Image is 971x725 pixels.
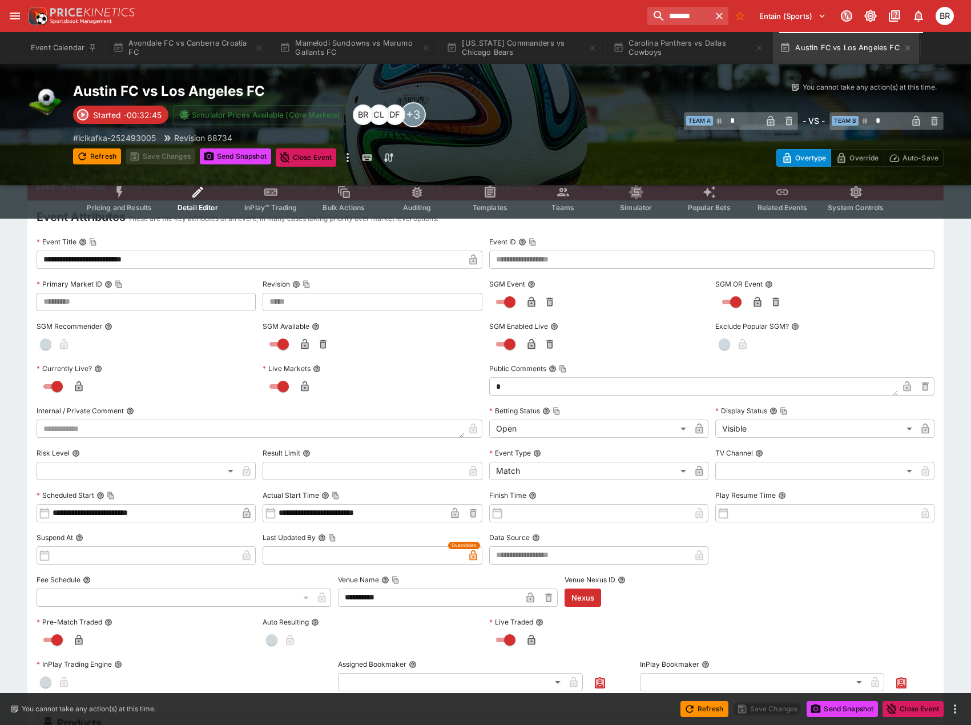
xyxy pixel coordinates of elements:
p: SGM Available [263,321,309,331]
button: Event IDCopy To Clipboard [518,238,526,246]
img: PriceKinetics [50,8,135,17]
button: SGM Available [312,323,320,331]
button: Play Resume Time [778,492,786,500]
button: Copy To Clipboard [328,534,336,542]
div: Match [489,462,690,480]
h2: Copy To Clipboard [73,82,509,100]
button: Nexus [565,589,602,607]
p: Event Title [37,237,76,247]
button: Copy To Clipboard [780,407,788,415]
button: Refresh [73,148,121,164]
p: SGM Recommender [37,321,102,331]
button: Auto Resulting [311,618,319,626]
button: Simulator Prices Available (Core Markets) [173,105,348,124]
input: search [647,7,710,25]
button: Exclude Popular SGM? [791,323,799,331]
p: Betting Status [489,406,540,416]
div: Start From [776,149,944,167]
button: Assign to Me [590,673,610,694]
p: Pre-Match Traded [37,617,102,627]
button: Copy To Clipboard [332,492,340,500]
div: Visible [715,420,916,438]
button: RevisionCopy To Clipboard [292,280,300,288]
button: Fee Schedule [83,576,91,584]
span: Team B [832,116,859,126]
p: These are the key attributes of an event, in many cases taking priority over market level options. [128,213,438,224]
button: Override [831,149,884,167]
button: Copy To Clipboard [559,365,567,373]
button: Assign to Me [891,673,912,694]
span: Templates [473,203,507,212]
p: Exclude Popular SGM? [715,321,789,331]
p: Scheduled Start [37,490,94,500]
button: Actual Start TimeCopy To Clipboard [321,492,329,500]
button: Suspend At [75,534,83,542]
button: TV Channel [755,449,763,457]
p: Venue Name [338,575,379,585]
p: Auto Resulting [263,617,309,627]
button: Last Updated ByCopy To Clipboard [318,534,326,542]
p: Copy To Clipboard [73,132,156,144]
button: Close Event [883,701,944,717]
button: [US_STATE] Commanders vs Chicago Bears [440,32,604,64]
span: Overridden [452,542,477,549]
button: SGM OR Event [765,280,773,288]
span: Bulk Actions [323,203,365,212]
button: Event TitleCopy To Clipboard [79,238,87,246]
p: Venue Nexus ID [565,575,615,585]
p: InPlay Trading Engine [37,659,112,669]
button: Copy To Clipboard [107,492,115,500]
button: Internal / Private Comment [126,407,134,415]
button: Select Tenant [752,7,833,25]
p: Revision 68734 [174,132,232,144]
button: Refresh [680,701,728,717]
div: Ben Raymond [936,7,954,25]
div: Open [489,420,690,438]
button: Ben Raymond [932,3,957,29]
button: Result Limit [303,449,311,457]
span: Team A [686,116,713,126]
button: SGM Enabled Live [550,323,558,331]
p: Fee Schedule [37,575,80,585]
p: Data Source [489,533,530,542]
button: Documentation [884,6,905,26]
button: Display StatusCopy To Clipboard [769,407,777,415]
button: Public CommentsCopy To Clipboard [549,365,557,373]
button: Connected to PK [836,6,857,26]
button: Event Type [533,449,541,457]
button: Risk Level [72,449,80,457]
p: Actual Start Time [263,490,319,500]
button: Copy To Clipboard [115,280,123,288]
p: SGM Enabled Live [489,321,548,331]
button: Scheduled StartCopy To Clipboard [96,492,104,500]
span: Related Events [758,203,807,212]
button: SGM Recommender [104,323,112,331]
p: SGM Event [489,279,525,289]
p: SGM OR Event [715,279,763,289]
img: Sportsbook Management [50,19,112,24]
p: Revision [263,279,290,289]
button: Copy To Clipboard [303,280,311,288]
button: Notifications [908,6,929,26]
h6: - VS - [803,115,825,127]
p: Risk Level [37,448,70,458]
p: Finish Time [489,490,526,500]
button: SGM Event [527,280,535,288]
p: Started -00:32:45 [93,109,162,121]
img: soccer.png [27,82,64,119]
button: Primary Market IDCopy To Clipboard [104,280,112,288]
p: Suspend At [37,533,73,542]
span: Auditing [403,203,431,212]
p: Primary Market ID [37,279,102,289]
button: Auto-Save [884,149,944,167]
button: Send Snapshot [200,148,271,164]
button: Copy To Clipboard [89,238,97,246]
button: Live Markets [313,365,321,373]
button: Copy To Clipboard [553,407,561,415]
button: InPlay Trading Engine [114,660,122,668]
span: InPlay™ Trading [244,203,297,212]
span: Teams [551,203,574,212]
button: open drawer [5,6,25,26]
div: Ben Raymond [353,104,373,125]
button: Toggle light/dark mode [860,6,881,26]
